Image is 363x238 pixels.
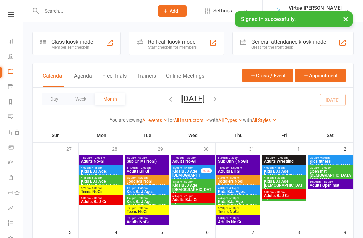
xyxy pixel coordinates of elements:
[275,156,288,159] span: - 12:00pm
[289,11,342,17] div: Virtue [PERSON_NAME]
[339,11,352,26] button: ×
[172,183,213,204] span: Kids BJJ Age [DEMOGRAPHIC_DATA]-[DEMOGRAPHIC_DATA] and Teens
[218,166,259,169] span: 11:00am
[43,73,64,87] button: Calendar
[8,49,23,65] a: People
[8,95,23,110] a: Reports
[307,128,353,142] th: Sat
[126,220,168,224] span: Adults NoGi
[218,117,243,123] a: All Types
[218,190,259,202] span: Kids BJJ Ages: [DEMOGRAPHIC_DATA]-7yrs
[203,143,215,154] div: 30
[264,179,305,200] span: Kids BJJ Age [DEMOGRAPHIC_DATA]-[DEMOGRAPHIC_DATA] and Teens
[242,69,293,82] button: Class / Event
[81,176,122,179] span: 4:45pm
[274,176,285,179] span: - 5:30pm
[297,226,307,237] div: 8
[126,190,168,202] span: Kids BJJ Ages: [DEMOGRAPHIC_DATA]-7yrs
[136,186,148,190] span: - 4:45pm
[115,226,124,237] div: 4
[209,117,218,123] strong: with
[168,117,174,123] strong: for
[136,156,147,159] span: - 7:30am
[95,93,125,105] button: Month
[126,159,168,163] span: Sub Only ( NoGi)
[218,217,259,220] span: 6:00pm
[81,197,122,200] span: 6:00pm
[218,169,259,173] span: Adults Bjj Gi
[264,194,305,198] span: Adults BJJ Gi
[218,186,259,190] span: 4:00pm
[91,197,102,200] span: - 7:00pm
[126,176,168,179] span: 3:30pm
[252,117,277,123] a: All Styles
[201,168,212,173] div: FULL
[126,186,168,190] span: 4:00pm
[158,143,170,154] div: 29
[321,180,333,183] span: - 11:00am
[172,166,201,169] span: 4:00pm
[8,201,23,216] a: Assessments
[216,128,261,142] th: Thu
[126,207,168,210] span: 5:20pm
[172,159,213,163] span: Adults No-Gi
[136,217,148,220] span: - 7:00pm
[170,8,178,14] span: Add
[136,197,148,200] span: - 5:30pm
[218,179,259,192] span: Toddlers Nogi [DEMOGRAPHIC_DATA]
[148,45,197,50] div: Staff check-in for members
[158,5,187,17] button: Add
[138,166,151,169] span: - 12:00pm
[51,45,93,50] div: Member self check-in
[241,16,296,22] span: Signed in successfully.
[66,143,78,154] div: 27
[309,156,351,159] span: 9:00am
[172,156,213,159] span: 11:00am
[289,5,342,11] div: Virtue [PERSON_NAME]
[309,169,351,181] span: Open mat [DEMOGRAPHIC_DATA] and Teens
[8,65,23,80] a: Calendar
[74,73,92,87] button: Agenda
[274,166,285,169] span: - 4:45pm
[172,180,213,183] span: 4:45pm
[274,191,285,194] span: - 7:00pm
[261,128,307,142] th: Fri
[91,176,102,179] span: - 5:30pm
[67,93,95,105] button: Week
[160,226,170,237] div: 5
[172,195,213,198] span: 6:15pm
[264,156,305,159] span: 11:00am
[69,226,78,237] div: 3
[228,186,239,190] span: - 4:45pm
[264,191,305,194] span: 6:00pm
[218,207,259,210] span: 5:20pm
[81,186,122,190] span: 5:20pm
[249,143,261,154] div: 31
[126,156,168,159] span: 6:30am
[264,159,305,163] span: Adults Wrestling
[51,39,93,45] div: Class kiosk mode
[81,159,122,163] span: Adults No-Gi
[344,143,353,154] div: 2
[110,117,142,123] strong: You are viewing
[136,176,148,179] span: - 4:00pm
[295,69,346,82] button: Appointment
[182,195,193,198] span: - 7:15pm
[126,169,168,173] span: Adults Bjj Gi
[170,128,216,142] th: Wed
[319,156,330,159] span: - 9:30am
[126,179,168,192] span: Toddlers NoGi [DEMOGRAPHIC_DATA]
[218,200,259,212] span: Kids BJJ Age: [DEMOGRAPHIC_DATA] yo
[182,180,193,183] span: - 5:30pm
[184,156,196,159] span: - 12:00pm
[172,169,201,181] span: Kids BJJ Age [DEMOGRAPHIC_DATA]-7yrs
[81,190,122,194] span: Teens NoGi
[126,200,168,212] span: Kids BJJ Age: [DEMOGRAPHIC_DATA] yo
[181,94,205,103] button: [DATE]
[228,207,239,210] span: - 6:00pm
[112,143,124,154] div: 28
[213,3,232,19] span: Settings
[81,169,122,181] span: Kids BJJ Age: [DEMOGRAPHIC_DATA]-7yrs
[251,39,326,45] div: General attendance kiosk mode
[40,6,149,16] input: Search...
